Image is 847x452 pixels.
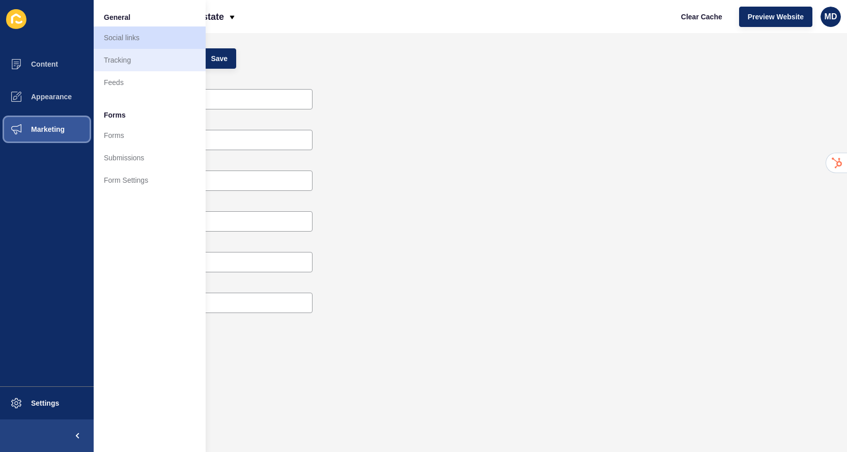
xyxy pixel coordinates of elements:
[94,169,206,191] a: Form Settings
[94,147,206,169] a: Submissions
[94,124,206,147] a: Forms
[94,49,206,71] a: Tracking
[94,26,206,49] a: Social links
[94,71,206,94] a: Feeds
[748,12,804,22] span: Preview Website
[104,12,130,22] span: General
[672,7,731,27] button: Clear Cache
[211,53,228,64] span: Save
[104,110,126,120] span: Forms
[739,7,812,27] button: Preview Website
[202,48,236,69] button: Save
[681,12,722,22] span: Clear Cache
[825,12,837,22] span: MD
